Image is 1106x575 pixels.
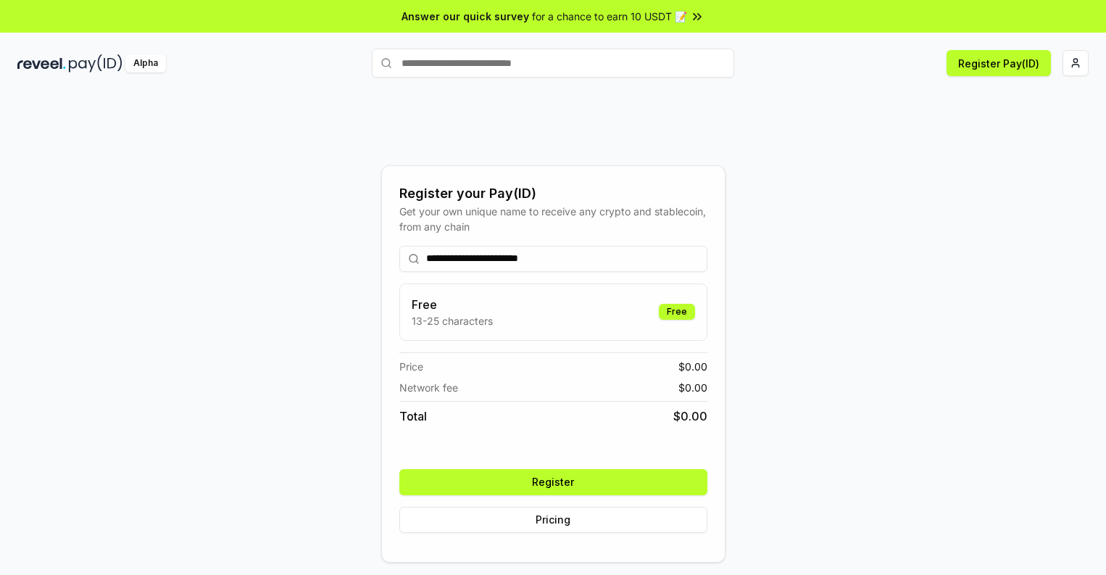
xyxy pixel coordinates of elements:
[399,380,458,395] span: Network fee
[399,507,707,533] button: Pricing
[412,296,493,313] h3: Free
[399,469,707,495] button: Register
[659,304,695,320] div: Free
[399,359,423,374] span: Price
[399,204,707,234] div: Get your own unique name to receive any crypto and stablecoin, from any chain
[673,408,707,425] span: $ 0.00
[947,50,1051,76] button: Register Pay(ID)
[17,54,66,73] img: reveel_dark
[125,54,166,73] div: Alpha
[399,408,427,425] span: Total
[412,313,493,328] p: 13-25 characters
[69,54,122,73] img: pay_id
[678,380,707,395] span: $ 0.00
[402,9,529,24] span: Answer our quick survey
[678,359,707,374] span: $ 0.00
[532,9,687,24] span: for a chance to earn 10 USDT 📝
[399,183,707,204] div: Register your Pay(ID)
